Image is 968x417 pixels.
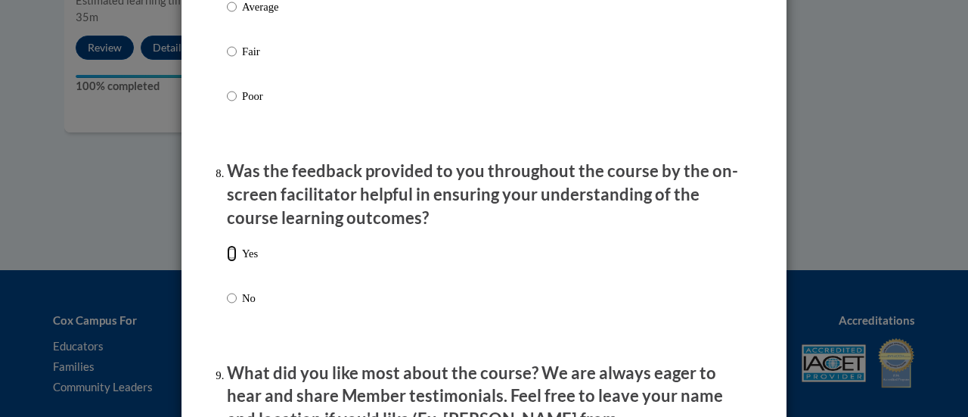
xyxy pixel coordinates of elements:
[242,88,284,104] p: Poor
[227,290,237,307] input: No
[242,245,258,262] p: Yes
[242,290,258,307] p: No
[242,43,284,60] p: Fair
[227,88,237,104] input: Poor
[227,160,741,229] p: Was the feedback provided to you throughout the course by the on-screen facilitator helpful in en...
[227,245,237,262] input: Yes
[227,43,237,60] input: Fair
